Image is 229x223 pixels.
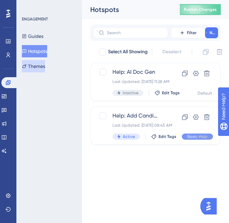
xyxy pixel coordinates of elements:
div: Default [198,90,212,96]
span: Filter [187,30,197,36]
button: Hotspots [22,45,47,57]
button: Edit Tags [151,134,176,139]
span: Inactive [123,90,138,96]
button: Filter [171,27,205,38]
span: Deselect [162,48,181,56]
div: Last Updated: [DATE] 11:28 AM [112,79,158,84]
input: Search [107,30,162,35]
span: New Hotspot [210,30,217,36]
span: Edit Tags [162,90,180,96]
div: Last Updated: [DATE] 08:45 AM [112,123,158,128]
span: Help: Add Candidate Without Linkedin [112,112,158,120]
span: Edit Tags [159,134,176,139]
span: Select All Showing [108,48,148,56]
button: Publish Changes [180,4,221,15]
span: Need Help? [16,2,43,10]
button: Edit Tags [154,90,180,96]
button: New Hotspot [205,27,218,38]
div: Default [198,134,212,140]
div: Hotspots [90,5,163,14]
span: Publish Changes [184,7,217,12]
span: Help: AI Doc Gen [112,68,158,76]
iframe: UserGuiding AI Assistant Launcher [200,196,221,217]
button: Guides [22,30,43,42]
button: Deselect [156,46,188,58]
div: ENGAGEMENT [22,16,48,22]
button: Themes [22,60,45,72]
span: Active [123,134,135,139]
